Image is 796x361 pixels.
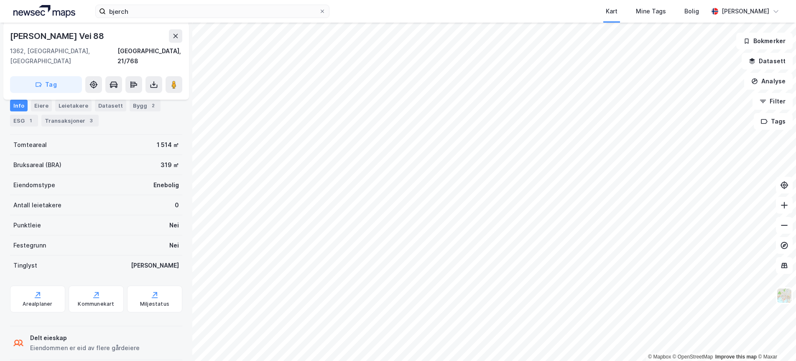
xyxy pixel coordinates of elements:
[754,113,793,130] button: Tags
[13,240,46,250] div: Festegrunn
[153,180,179,190] div: Enebolig
[169,240,179,250] div: Nei
[13,5,75,18] img: logo.a4113a55bc3d86da70a041830d287a7e.svg
[754,321,796,361] iframe: Chat Widget
[648,354,671,360] a: Mapbox
[722,6,769,16] div: [PERSON_NAME]
[55,100,92,111] div: Leietakere
[41,115,99,126] div: Transaksjoner
[87,116,95,125] div: 3
[673,354,713,360] a: OpenStreetMap
[157,140,179,150] div: 1 514 ㎡
[23,301,52,307] div: Arealplaner
[78,301,114,307] div: Kommunekart
[753,93,793,110] button: Filter
[13,160,61,170] div: Bruksareal (BRA)
[149,101,157,110] div: 2
[13,220,41,230] div: Punktleie
[95,100,126,111] div: Datasett
[140,301,169,307] div: Miljøstatus
[776,288,792,304] img: Z
[30,343,140,353] div: Eiendommen er eid av flere gårdeiere
[13,260,37,271] div: Tinglyst
[10,76,82,93] button: Tag
[13,140,47,150] div: Tomteareal
[636,6,666,16] div: Mine Tags
[30,333,140,343] div: Delt eieskap
[684,6,699,16] div: Bolig
[10,29,106,43] div: [PERSON_NAME] Vei 88
[161,160,179,170] div: 319 ㎡
[117,46,182,66] div: [GEOGRAPHIC_DATA], 21/768
[169,220,179,230] div: Nei
[13,200,61,210] div: Antall leietakere
[754,321,796,361] div: Kontrollprogram for chat
[131,260,179,271] div: [PERSON_NAME]
[175,200,179,210] div: 0
[31,100,52,111] div: Eiere
[106,5,319,18] input: Søk på adresse, matrikkel, gårdeiere, leietakere eller personer
[742,53,793,70] button: Datasett
[10,46,117,66] div: 1362, [GEOGRAPHIC_DATA], [GEOGRAPHIC_DATA]
[10,115,38,126] div: ESG
[130,100,161,111] div: Bygg
[10,100,28,111] div: Info
[736,33,793,49] button: Bokmerker
[715,354,757,360] a: Improve this map
[606,6,617,16] div: Kart
[13,180,55,190] div: Eiendomstype
[744,73,793,90] button: Analyse
[26,116,35,125] div: 1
